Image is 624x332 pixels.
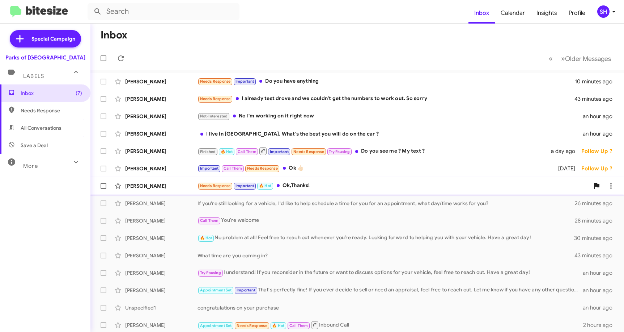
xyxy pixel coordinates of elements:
span: (7) [76,90,82,97]
span: 🔥 Hot [200,236,212,240]
a: Insights [531,3,563,24]
span: Labels [23,73,44,79]
div: [PERSON_NAME] [125,200,198,207]
div: 43 minutes ago [575,252,618,259]
span: Save a Deal [21,142,48,149]
div: an hour ago [583,130,618,137]
span: Call Them [224,166,242,171]
a: Special Campaign [10,30,81,47]
div: Follow Up ? [581,165,618,172]
div: an hour ago [583,269,618,277]
div: 43 minutes ago [575,95,618,103]
div: You're welcome [198,216,575,225]
div: an hour ago [583,287,618,294]
div: That's perfectly fine! If you ever decide to sell or need an appraisal, feel free to reach out. L... [198,286,583,294]
div: Follow Up ? [581,148,618,155]
div: a day ago [550,148,581,155]
div: an hour ago [583,304,618,311]
button: Previous [544,51,557,66]
span: « [549,54,553,63]
div: Inbound Call [198,320,583,329]
span: Not-Interested [200,114,228,119]
div: [DATE] [550,165,581,172]
div: 28 minutes ago [575,217,618,224]
div: If you're still looking for a vehicle, I'd like to help schedule a time for you for an appointmen... [198,200,575,207]
div: What time are you coming in? [198,252,575,259]
div: [PERSON_NAME] [125,95,198,103]
span: 🔥 Hot [272,323,284,328]
span: Important [270,149,289,154]
div: [PERSON_NAME] [125,321,198,329]
span: Finished [200,149,216,154]
span: More [23,163,38,169]
span: Important [200,166,219,171]
div: [PERSON_NAME] [125,269,198,277]
div: [PERSON_NAME] [125,165,198,172]
span: Important [235,79,254,84]
a: Profile [563,3,591,24]
div: SH [597,5,610,18]
span: Needs Response [293,149,324,154]
span: Important [235,183,254,188]
span: Important [237,288,255,292]
div: an hour ago [583,113,618,120]
div: 2 hours ago [583,321,618,329]
button: SH [591,5,616,18]
span: » [561,54,565,63]
span: Needs Response [247,166,278,171]
div: [PERSON_NAME] [125,235,198,242]
span: Needs Response [200,96,231,101]
div: 26 minutes ago [575,200,618,207]
span: Appointment Set [200,288,232,292]
span: Try Pausing [200,270,221,275]
div: I understand! If you reconsider in the future or want to discuss options for your vehicle, feel f... [198,269,583,277]
div: [PERSON_NAME] [125,113,198,120]
div: [PERSON_NAME] [125,78,198,85]
div: Do you have anything [198,77,575,86]
div: Unspecified1 [125,304,198,311]
nav: Page navigation example [545,51,615,66]
span: Try Pausing [329,149,350,154]
a: Calendar [495,3,531,24]
div: congratulations on your purchase [198,304,583,311]
div: Do you see me ? My text ? [198,146,550,155]
div: I live in [GEOGRAPHIC_DATA]. What's the best you will do on the car ? [198,130,583,137]
div: [PERSON_NAME] [125,287,198,294]
div: No problem at all! Feel free to reach out whenever you’re ready. Looking forward to helping you w... [198,234,575,242]
span: Needs Response [200,79,231,84]
div: [PERSON_NAME] [125,182,198,190]
input: Search [88,3,239,20]
span: Older Messages [565,55,611,63]
span: Appointment Set [200,323,232,328]
span: Call Them [289,323,308,328]
span: 🔥 Hot [259,183,271,188]
div: [PERSON_NAME] [125,252,198,259]
div: 30 minutes ago [575,235,618,242]
div: No I'm working on it right now [198,112,583,120]
div: 10 minutes ago [575,78,618,85]
span: Needs Response [200,183,231,188]
div: Parks of [GEOGRAPHIC_DATA] [5,54,85,61]
div: Ok 👍🏻 [198,164,550,173]
span: Inbox [21,90,82,97]
div: [PERSON_NAME] [125,148,198,155]
span: Needs Response [237,323,267,328]
button: Next [557,51,615,66]
div: Ok,Thanks! [198,182,589,190]
h1: Inbox [101,29,127,41]
span: Call Them [238,149,256,154]
div: I already test drove and we couldn't get the numbers to work out. So sorry [198,95,575,103]
span: Call Them [200,218,219,223]
a: Inbox [468,3,495,24]
span: Needs Response [21,107,82,114]
div: [PERSON_NAME] [125,130,198,137]
span: All Conversations [21,124,61,132]
span: Special Campaign [31,35,75,42]
span: 🔥 Hot [221,149,233,154]
div: [PERSON_NAME] [125,217,198,224]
